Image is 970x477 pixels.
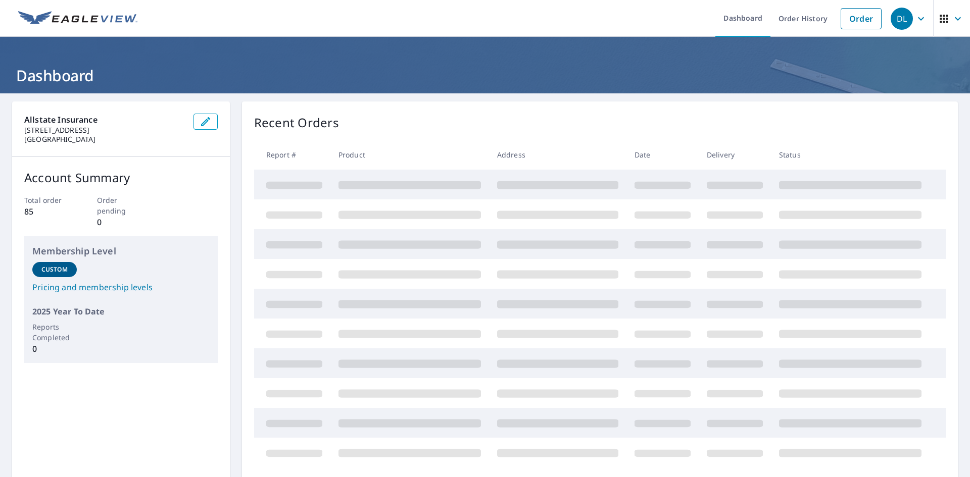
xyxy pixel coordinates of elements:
p: 0 [32,343,77,355]
p: Reports Completed [32,322,77,343]
h1: Dashboard [12,65,958,86]
p: Order pending [97,195,145,216]
p: Allstate Insurance [24,114,185,126]
th: Delivery [699,140,771,170]
a: Pricing and membership levels [32,281,210,293]
a: Order [841,8,882,29]
p: 0 [97,216,145,228]
p: Total order [24,195,73,205]
p: 85 [24,205,73,218]
p: Recent Orders [254,114,339,132]
div: DL [891,8,913,30]
th: Date [626,140,699,170]
p: Custom [41,265,68,274]
p: [GEOGRAPHIC_DATA] [24,135,185,144]
th: Report # [254,140,330,170]
p: Membership Level [32,244,210,258]
th: Status [771,140,930,170]
p: Account Summary [24,169,218,187]
th: Address [489,140,626,170]
p: [STREET_ADDRESS] [24,126,185,135]
th: Product [330,140,489,170]
img: EV Logo [18,11,137,26]
p: 2025 Year To Date [32,305,210,317]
